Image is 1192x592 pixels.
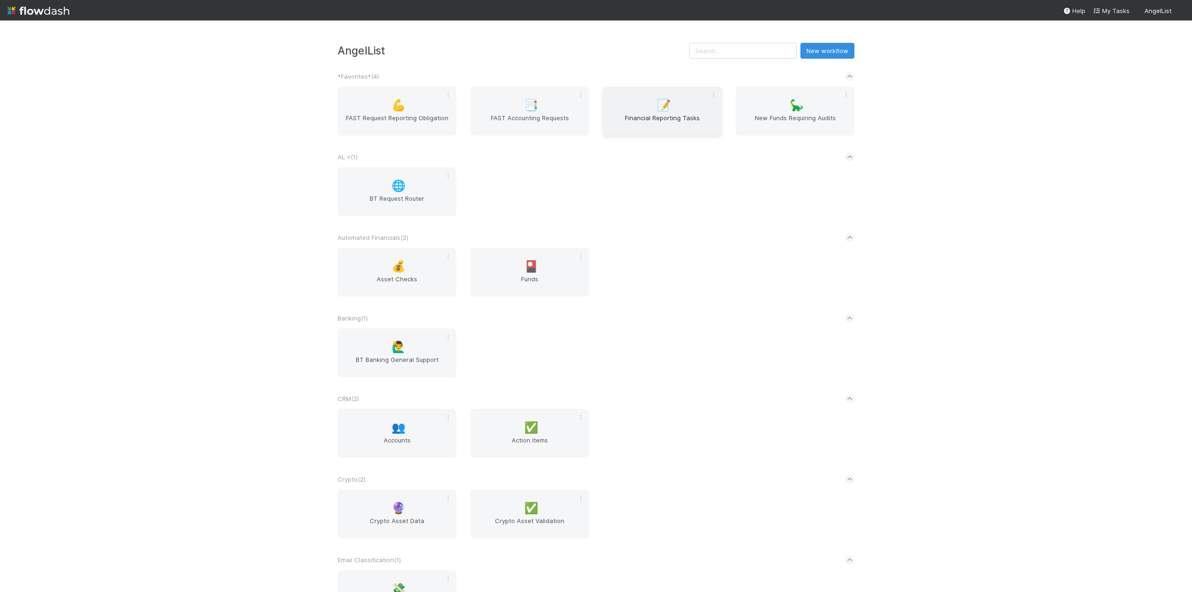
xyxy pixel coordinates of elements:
[341,194,453,212] span: BT Request Router
[338,490,456,538] a: 🔮Crypto Asset Data
[1093,6,1130,15] a: My Tasks
[470,409,589,458] a: ✅Action Items
[338,44,689,57] h3: AngelList
[657,99,671,111] span: 📝
[474,516,585,535] span: Crypto Asset Validation
[341,274,453,293] span: Asset Checks
[790,99,804,111] span: 🦕
[338,314,368,322] span: Banking ( 1 )
[338,87,456,136] a: 💪FAST Request Reporting Obligation
[524,502,538,514] span: ✅
[1175,7,1185,16] img: avatar_705f3a58-2659-4f93-91ad-7a5be837418b.png
[392,341,406,353] span: 🙋‍♂️
[524,260,538,272] span: 🎴
[603,87,722,136] a: 📝Financial Reporting Tasks
[1145,7,1172,14] span: AngelList
[338,476,366,483] span: Crypto ( 2 )
[392,99,406,111] span: 💪
[524,422,538,434] span: ✅
[470,87,589,136] a: 📑FAST Accounting Requests
[338,248,456,297] a: 💰Asset Checks
[474,113,585,132] span: FAST Accounting Requests
[1063,6,1085,15] div: Help
[7,3,69,19] img: logo-inverted-e16ddd16eac7371096b0.svg
[392,422,406,434] span: 👥
[800,43,854,59] button: New workflow
[736,87,854,136] a: 🦕New Funds Requiring Audits
[392,180,406,192] span: 🌐
[524,99,538,111] span: 📑
[470,248,589,297] a: 🎴Funds
[470,490,589,538] a: ✅Crypto Asset Validation
[338,409,456,458] a: 👥Accounts
[739,113,851,132] span: New Funds Requiring Audits
[392,502,406,514] span: 🔮
[341,516,453,535] span: Crypto Asset Data
[689,43,797,59] input: Search...
[341,435,453,454] span: Accounts
[338,556,401,564] span: Email Classification ( 1 )
[341,113,453,132] span: FAST Request Reporting Obligation
[474,435,585,454] span: Action Items
[338,167,456,216] a: 🌐BT Request Router
[338,73,379,80] span: *Favorites* ( 4 )
[338,328,456,377] a: 🙋‍♂️BT Banking General Support
[338,153,358,161] span: AL < ( 1 )
[392,260,406,272] span: 💰
[607,113,718,132] span: Financial Reporting Tasks
[341,355,453,374] span: BT Banking General Support
[474,274,585,293] span: Funds
[1093,7,1130,14] span: My Tasks
[338,234,408,241] span: Automated Financials ( 2 )
[338,395,359,402] span: CRM ( 2 )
